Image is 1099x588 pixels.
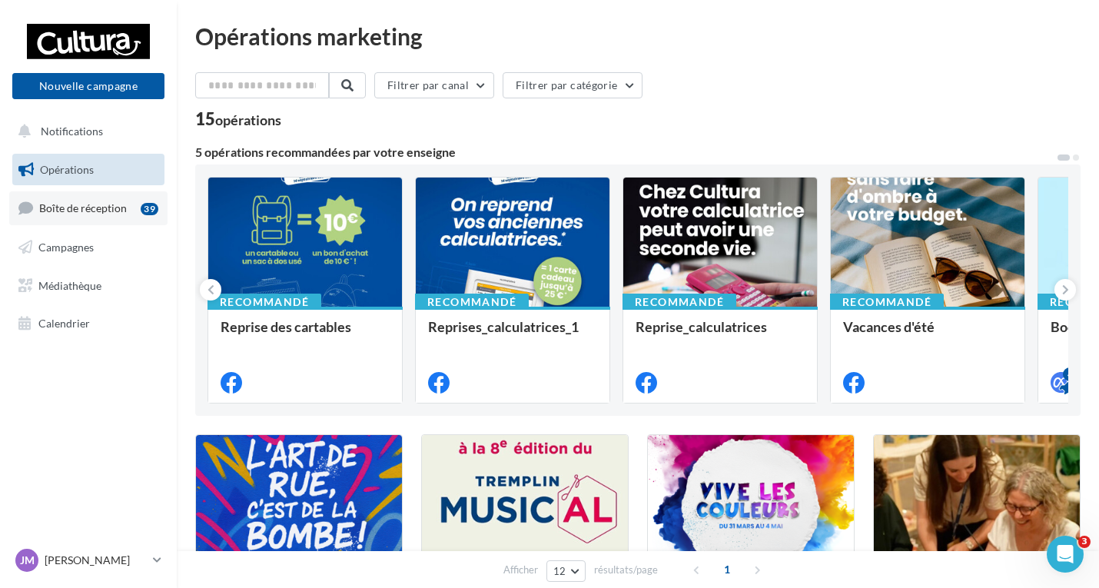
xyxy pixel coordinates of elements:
button: Filtrer par catégorie [503,72,642,98]
span: Boîte de réception [39,201,127,214]
a: Opérations [9,154,168,186]
span: Calendrier [38,317,90,330]
div: 5 opérations recommandées par votre enseigne [195,146,1056,158]
a: Calendrier [9,307,168,340]
span: Médiathèque [38,278,101,291]
div: Recommandé [415,294,529,311]
div: 15 [195,111,281,128]
button: Filtrer par canal [374,72,494,98]
span: 12 [553,565,566,577]
div: Recommandé [830,294,944,311]
div: Reprise_calculatrices [636,319,805,350]
span: 1 [715,557,739,582]
p: [PERSON_NAME] [45,553,147,568]
span: Opérations [40,163,94,176]
div: 4 [1063,367,1077,381]
span: Notifications [41,125,103,138]
button: Nouvelle campagne [12,73,164,99]
div: Vacances d'été [843,319,1012,350]
a: Boîte de réception39 [9,191,168,224]
div: Reprise des cartables [221,319,390,350]
span: JM [20,553,35,568]
div: Recommandé [623,294,736,311]
a: JM [PERSON_NAME] [12,546,164,575]
div: Reprises_calculatrices_1 [428,319,597,350]
button: Notifications [9,115,161,148]
div: Recommandé [208,294,321,311]
span: résultats/page [594,563,658,577]
span: 3 [1078,536,1091,548]
div: opérations [215,113,281,127]
span: Campagnes [38,241,94,254]
iframe: Intercom live chat [1047,536,1084,573]
button: 12 [546,560,586,582]
a: Médiathèque [9,270,168,302]
span: Afficher [503,563,538,577]
div: 39 [141,203,158,215]
div: Opérations marketing [195,25,1081,48]
a: Campagnes [9,231,168,264]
